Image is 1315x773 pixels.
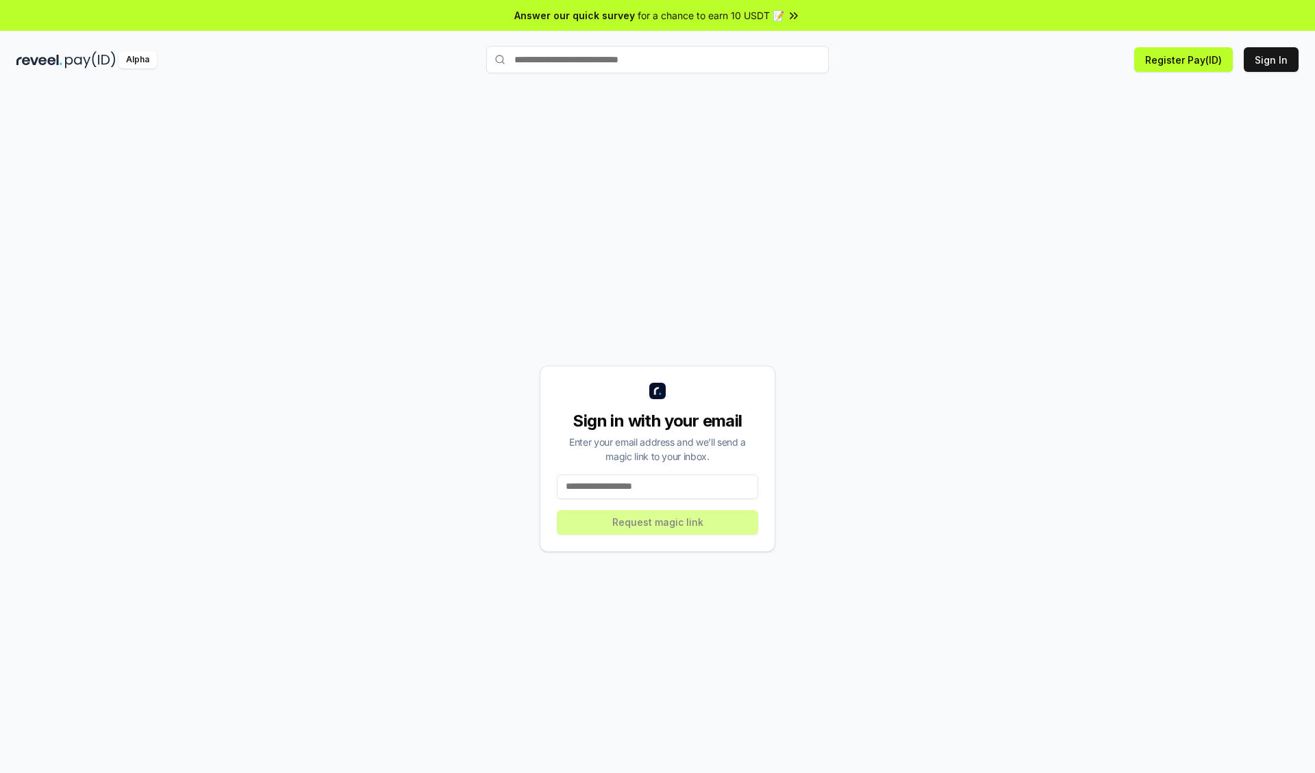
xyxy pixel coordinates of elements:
img: reveel_dark [16,51,62,68]
div: Alpha [118,51,157,68]
div: Enter your email address and we’ll send a magic link to your inbox. [557,435,758,464]
span: for a chance to earn 10 USDT 📝 [638,8,784,23]
button: Register Pay(ID) [1134,47,1233,72]
button: Sign In [1244,47,1299,72]
img: logo_small [649,383,666,399]
div: Sign in with your email [557,410,758,432]
img: pay_id [65,51,116,68]
span: Answer our quick survey [514,8,635,23]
